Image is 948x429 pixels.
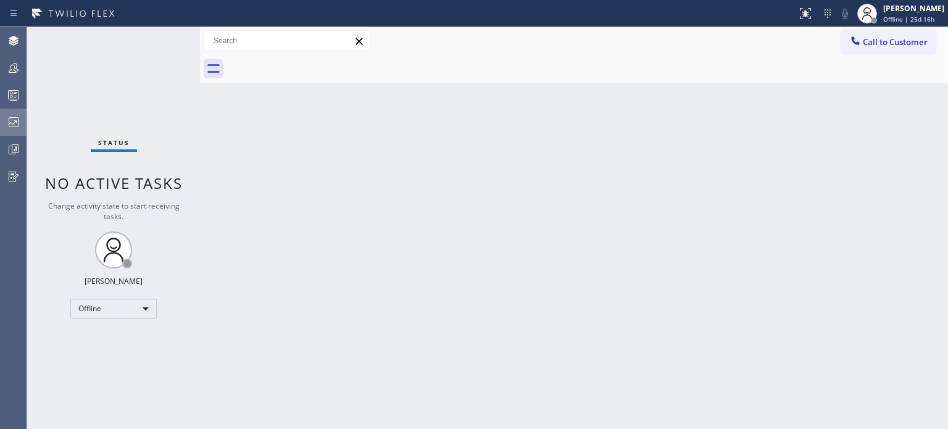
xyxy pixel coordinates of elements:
[45,173,183,193] span: No active tasks
[883,15,934,23] span: Offline | 25d 16h
[98,138,130,147] span: Status
[204,31,370,51] input: Search
[836,5,854,22] button: Mute
[85,276,143,286] div: [PERSON_NAME]
[48,201,180,222] span: Change activity state to start receiving tasks.
[70,299,157,319] div: Offline
[863,36,928,48] span: Call to Customer
[841,30,936,54] button: Call to Customer
[883,3,944,14] div: [PERSON_NAME]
